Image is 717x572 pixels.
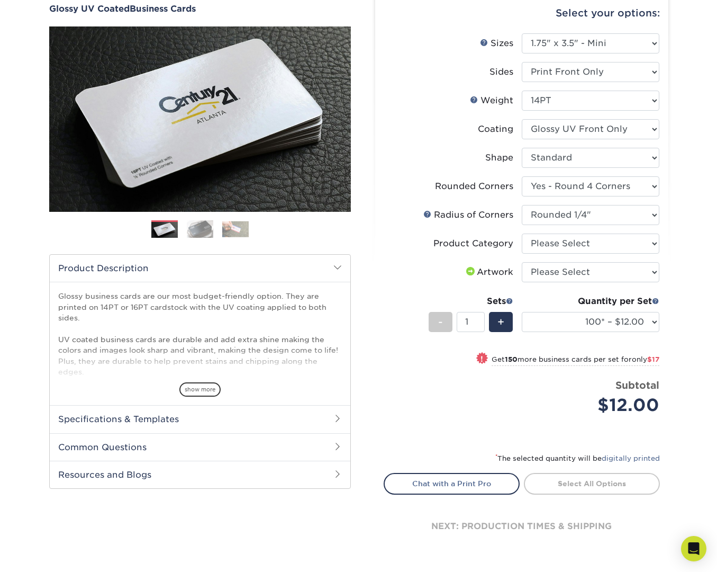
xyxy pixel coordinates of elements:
h2: Specifications & Templates [50,405,350,433]
h1: Business Cards [49,4,351,14]
div: Weight [470,94,513,107]
div: Sides [489,66,513,78]
span: only [632,355,659,363]
div: Rounded Corners [435,180,513,193]
div: Sets [429,295,513,308]
span: ! [480,353,483,364]
a: Chat with a Print Pro [384,473,520,494]
strong: Subtotal [615,379,659,391]
p: Glossy business cards are our most budget-friendly option. They are printed on 14PT or 16PT cards... [58,291,342,431]
strong: 150 [505,355,518,363]
img: Business Cards 03 [222,221,249,237]
div: Sizes [480,37,513,50]
div: Radius of Corners [423,209,513,221]
small: Get more business cards per set for [492,355,659,366]
a: digitally printed [602,454,660,462]
a: Glossy UV CoatedBusiness Cards [49,4,351,14]
h2: Product Description [50,255,350,282]
div: Shape [485,151,513,164]
img: Business Cards 01 [151,217,178,243]
div: Coating [478,123,513,136]
span: Glossy UV Coated [49,4,130,14]
div: Quantity per Set [522,295,659,308]
span: show more [179,382,221,397]
div: Product Category [433,237,513,250]
div: $12.00 [530,392,659,418]
div: next: production times & shipping [384,495,660,558]
span: - [438,314,443,330]
span: $17 [647,355,659,363]
h2: Resources and Blogs [50,461,350,488]
h2: Common Questions [50,433,350,461]
span: + [497,314,504,330]
small: The selected quantity will be [495,454,660,462]
a: Select All Options [524,473,660,494]
img: Business Cards 02 [187,220,213,238]
div: Artwork [464,266,513,279]
div: Open Intercom Messenger [681,536,706,561]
